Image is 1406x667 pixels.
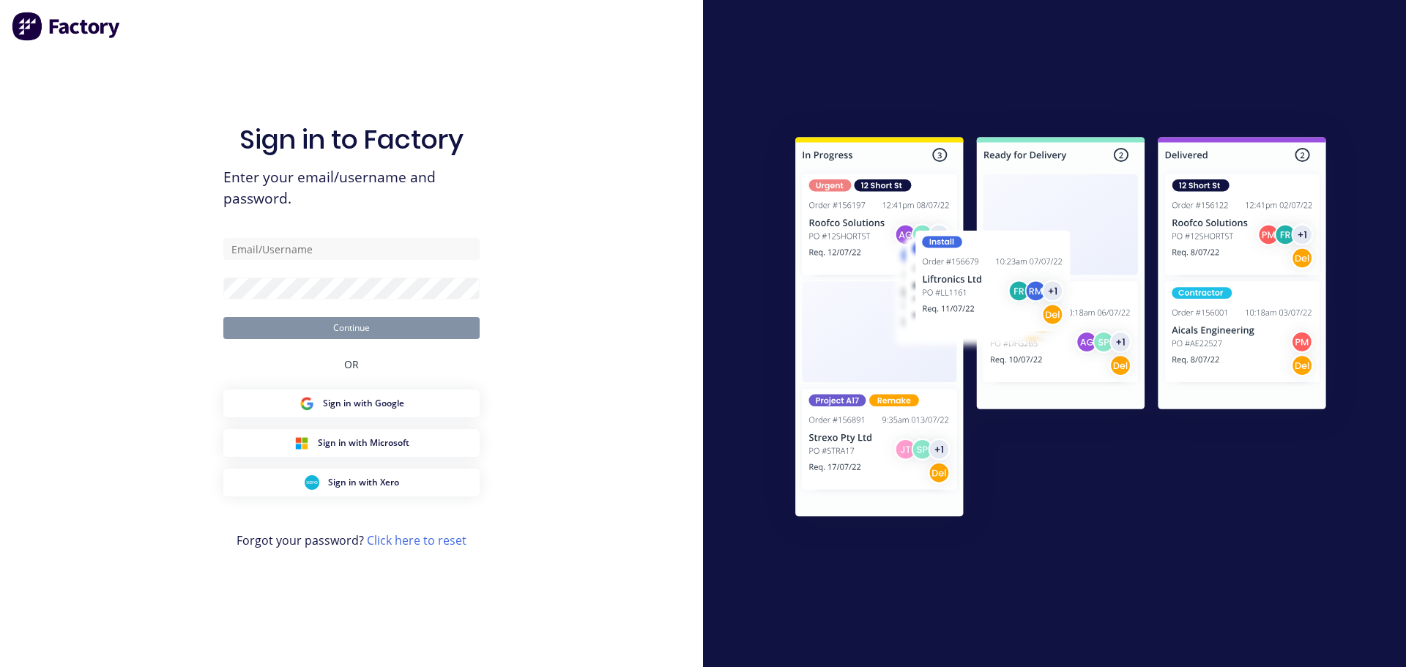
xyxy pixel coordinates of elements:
[223,167,480,209] span: Enter your email/username and password.
[223,390,480,417] button: Google Sign inSign in with Google
[328,476,399,489] span: Sign in with Xero
[300,396,314,411] img: Google Sign in
[12,12,122,41] img: Factory
[367,532,466,548] a: Click here to reset
[223,429,480,457] button: Microsoft Sign inSign in with Microsoft
[344,339,359,390] div: OR
[223,317,480,339] button: Continue
[305,475,319,490] img: Xero Sign in
[318,436,409,450] span: Sign in with Microsoft
[237,532,466,549] span: Forgot your password?
[323,397,404,410] span: Sign in with Google
[223,238,480,260] input: Email/Username
[763,108,1358,551] img: Sign in
[294,436,309,450] img: Microsoft Sign in
[239,124,464,155] h1: Sign in to Factory
[223,469,480,496] button: Xero Sign inSign in with Xero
